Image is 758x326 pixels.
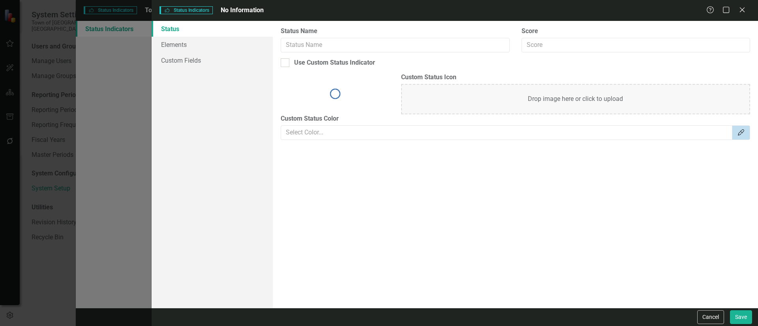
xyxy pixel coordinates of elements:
label: Custom Status Color [281,114,750,123]
input: Status Name [281,38,509,52]
label: Score [522,27,750,36]
button: Save [730,310,752,324]
button: Cancel [697,310,724,324]
div: Use Custom Status Indicator [294,58,375,67]
span: No Information [221,6,264,14]
input: Score [522,38,750,52]
a: Status [152,21,273,37]
input: Select Color... [281,125,732,140]
div: Drop image here or click to upload [401,84,750,114]
a: Elements [152,37,273,52]
span: Status Indicators [159,6,213,14]
label: Custom Status Icon [401,73,750,82]
img: Custom Status Icon [329,88,341,100]
label: Status Name [281,27,509,36]
a: Custom Fields [152,52,273,68]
